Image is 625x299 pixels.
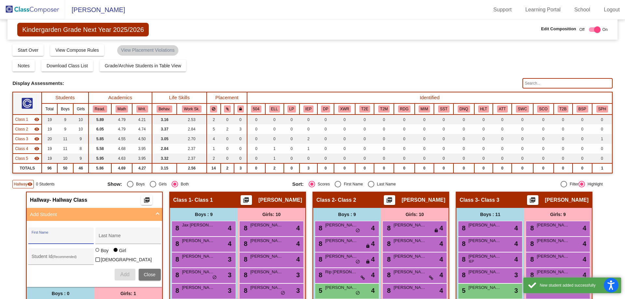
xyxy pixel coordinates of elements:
[474,124,493,134] td: 0
[111,154,132,163] td: 4.63
[512,103,533,115] th: Social Work / Counselor
[453,134,474,144] td: 0
[478,105,489,113] button: HLT
[89,144,112,154] td: 5.58
[177,134,207,144] td: 2.70
[207,124,221,134] td: 5
[419,105,430,113] button: MIM
[317,134,334,144] td: 0
[493,154,512,163] td: 0
[247,124,265,134] td: 0
[512,154,533,163] td: 0
[133,181,145,187] div: Boys
[18,48,38,53] span: Start Over
[132,134,152,144] td: 4.50
[558,105,569,113] button: T2B
[533,115,554,124] td: 0
[111,124,132,134] td: 4.79
[579,27,585,33] span: Off
[592,154,612,163] td: 0
[30,211,151,218] mat-panel-title: Add Student
[299,103,317,115] th: Individualized Education Plan
[374,124,394,134] td: 0
[18,63,30,68] span: Notes
[17,23,149,36] span: Kindergarden Grade Next Year 2025/2026
[512,124,533,134] td: 0
[592,134,612,144] td: 1
[334,103,355,115] th: More than average teacher attention needed
[299,134,317,144] td: 2
[394,115,415,124] td: 0
[111,144,132,154] td: 4.68
[474,154,493,163] td: 0
[488,5,517,15] a: Support
[520,5,566,15] a: Learning Portal
[573,144,592,154] td: 0
[434,115,453,124] td: 0
[221,144,234,154] td: 0
[111,134,132,144] td: 4.55
[576,105,588,113] button: BSP
[221,115,234,124] td: 0
[73,163,89,173] td: 46
[234,115,247,124] td: 0
[144,272,156,277] span: Close
[599,5,625,15] a: Logout
[415,124,434,134] td: 0
[221,124,234,134] td: 2
[284,103,300,115] th: L.E.A.P. Program
[374,115,394,124] td: 0
[434,134,453,144] td: 0
[13,115,42,124] td: Chelsey Ruffcorn - Class 1
[299,144,317,154] td: 1
[394,134,415,144] td: 0
[265,144,284,154] td: 1
[207,115,221,124] td: 2
[34,127,39,132] mat-icon: visibility
[132,144,152,154] td: 3.95
[415,154,434,163] td: 0
[15,146,28,152] span: Class 4
[265,115,284,124] td: 0
[355,144,374,154] td: 0
[234,163,247,173] td: 3
[338,105,351,113] button: XWR
[13,163,42,173] td: TOTALS
[292,181,304,187] span: Sort:
[55,48,99,53] span: View Compose Rules
[242,197,250,206] mat-icon: picture_as_pdf
[234,134,247,144] td: 0
[292,181,472,187] mat-radio-group: Select an option
[398,105,410,113] button: RDG
[247,103,265,115] th: 504
[493,163,512,173] td: 0
[207,134,221,144] td: 4
[251,105,261,113] button: 504
[512,134,533,144] td: 0
[287,105,296,113] button: LP
[512,144,533,154] td: 0
[42,134,57,144] td: 20
[474,103,493,115] th: Health Issues/ Concerns
[57,134,73,144] td: 11
[334,124,355,134] td: 0
[374,163,394,173] td: 0
[374,103,394,115] th: Tier 2A Math
[111,163,132,173] td: 4.69
[573,154,592,163] td: 0
[355,163,374,173] td: 0
[592,144,612,154] td: 0
[554,154,573,163] td: 0
[527,195,538,205] button: Print Students Details
[355,124,374,134] td: 0
[592,103,612,115] th: Speech
[434,154,453,163] td: 0
[100,60,187,72] button: Grade/Archive Students in Table View
[139,269,161,280] button: Close
[384,195,395,205] button: Print Students Details
[136,105,148,113] button: Writ.
[334,134,355,144] td: 0
[415,144,434,154] td: 0
[89,154,112,163] td: 5.95
[13,144,42,154] td: Amanda Kish - Class 4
